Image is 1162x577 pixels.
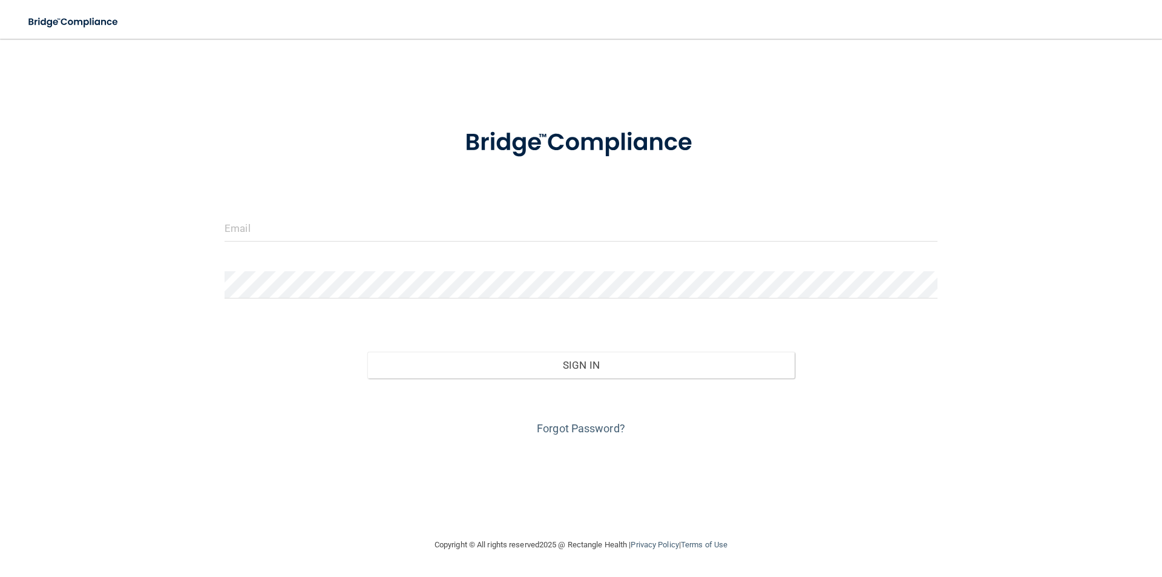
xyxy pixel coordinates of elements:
[440,111,722,174] img: bridge_compliance_login_screen.278c3ca4.svg
[367,352,795,378] button: Sign In
[537,422,625,435] a: Forgot Password?
[681,540,727,549] a: Terms of Use
[360,526,802,564] div: Copyright © All rights reserved 2025 @ Rectangle Health | |
[18,10,130,35] img: bridge_compliance_login_screen.278c3ca4.svg
[225,214,937,242] input: Email
[631,540,678,549] a: Privacy Policy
